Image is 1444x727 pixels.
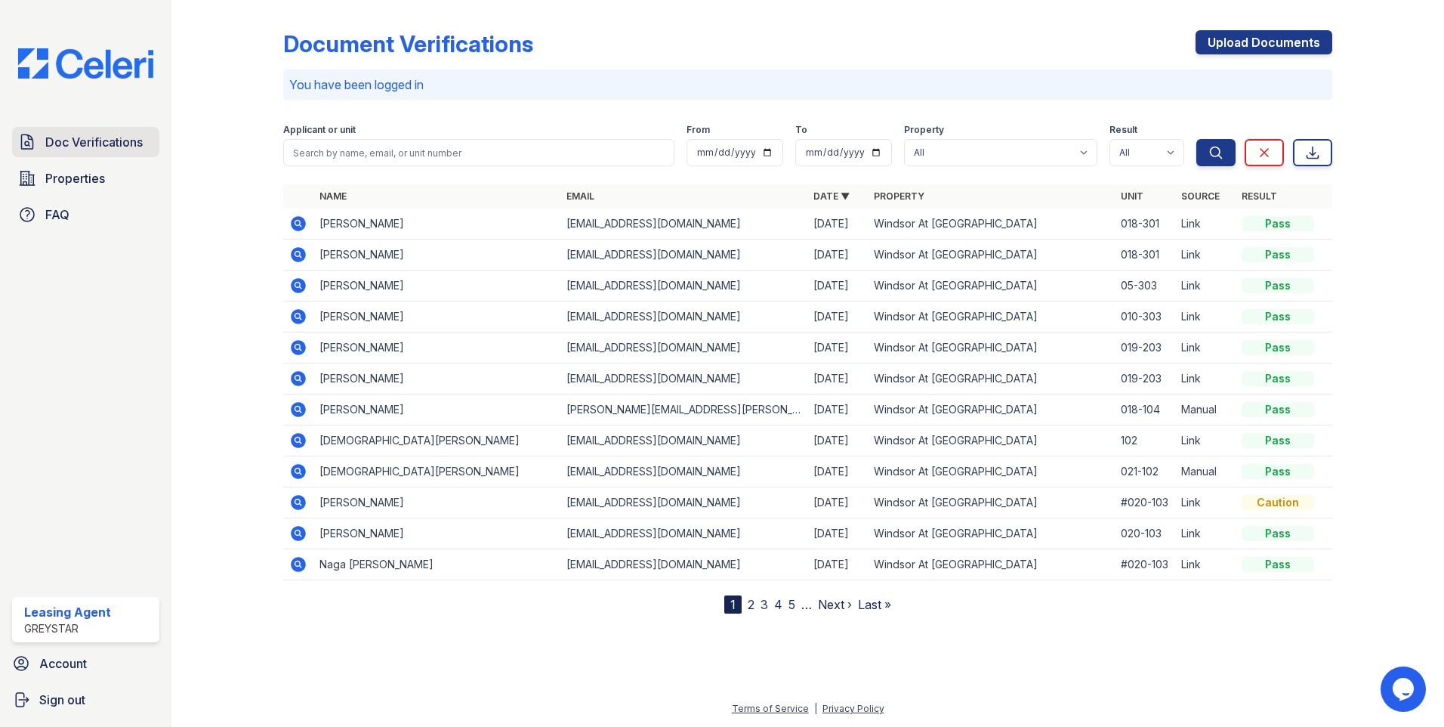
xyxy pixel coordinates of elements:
td: [DEMOGRAPHIC_DATA][PERSON_NAME] [313,456,560,487]
td: 102 [1115,425,1175,456]
span: Sign out [39,691,85,709]
div: Pass [1242,526,1314,541]
a: Account [6,648,165,679]
td: [DATE] [807,487,868,518]
div: | [814,703,817,714]
td: [EMAIL_ADDRESS][DOMAIN_NAME] [560,487,807,518]
a: Source [1181,190,1220,202]
td: Windsor At [GEOGRAPHIC_DATA] [868,487,1115,518]
td: [DATE] [807,549,868,580]
td: [EMAIL_ADDRESS][DOMAIN_NAME] [560,425,807,456]
a: Email [566,190,594,202]
td: 018-301 [1115,240,1175,271]
td: Windsor At [GEOGRAPHIC_DATA] [868,456,1115,487]
td: #020-103 [1115,549,1175,580]
a: Terms of Service [732,703,809,714]
td: [EMAIL_ADDRESS][DOMAIN_NAME] [560,363,807,394]
td: Windsor At [GEOGRAPHIC_DATA] [868,302,1115,333]
div: Pass [1242,557,1314,572]
span: Properties [45,169,105,187]
label: Applicant or unit [283,124,356,136]
td: Manual [1175,456,1236,487]
div: Pass [1242,216,1314,231]
td: [PERSON_NAME] [313,394,560,425]
td: [DEMOGRAPHIC_DATA][PERSON_NAME] [313,425,560,456]
td: [PERSON_NAME][EMAIL_ADDRESS][PERSON_NAME][DOMAIN_NAME] [560,394,807,425]
td: [DATE] [807,240,868,271]
a: 5 [788,597,795,612]
label: Property [904,124,944,136]
td: Windsor At [GEOGRAPHIC_DATA] [868,271,1115,302]
td: Link [1175,209,1236,240]
td: [EMAIL_ADDRESS][DOMAIN_NAME] [560,209,807,240]
td: 020-103 [1115,518,1175,549]
div: Pass [1242,402,1314,417]
td: Link [1175,549,1236,580]
td: [DATE] [807,394,868,425]
a: Name [319,190,347,202]
td: 021-102 [1115,456,1175,487]
td: Windsor At [GEOGRAPHIC_DATA] [868,333,1115,363]
td: Link [1175,363,1236,394]
td: Link [1175,487,1236,518]
td: Link [1175,240,1236,271]
td: [PERSON_NAME] [313,333,560,363]
td: [PERSON_NAME] [313,302,560,333]
td: 018-301 [1115,209,1175,240]
input: Search by name, email, or unit number [283,139,674,166]
td: [DATE] [807,456,868,487]
span: FAQ [45,206,69,224]
span: Account [39,654,87,673]
div: Pass [1242,433,1314,448]
td: [DATE] [807,425,868,456]
td: Windsor At [GEOGRAPHIC_DATA] [868,363,1115,394]
td: [PERSON_NAME] [313,209,560,240]
td: [EMAIL_ADDRESS][DOMAIN_NAME] [560,456,807,487]
td: [EMAIL_ADDRESS][DOMAIN_NAME] [560,302,807,333]
div: Pass [1242,309,1314,324]
div: Document Verifications [283,30,533,57]
td: [EMAIL_ADDRESS][DOMAIN_NAME] [560,271,807,302]
td: Link [1175,271,1236,302]
td: 05-303 [1115,271,1175,302]
a: Result [1242,190,1277,202]
td: [DATE] [807,363,868,394]
td: [DATE] [807,209,868,240]
td: [PERSON_NAME] [313,518,560,549]
td: Windsor At [GEOGRAPHIC_DATA] [868,518,1115,549]
label: From [687,124,710,136]
div: Caution [1242,495,1314,510]
td: [EMAIL_ADDRESS][DOMAIN_NAME] [560,240,807,271]
a: Property [874,190,924,202]
td: [EMAIL_ADDRESS][DOMAIN_NAME] [560,333,807,363]
td: [DATE] [807,518,868,549]
td: Windsor At [GEOGRAPHIC_DATA] [868,240,1115,271]
td: [DATE] [807,333,868,363]
div: Pass [1242,371,1314,386]
div: Leasing Agent [24,603,111,621]
a: Next › [818,597,852,612]
a: Privacy Policy [822,703,884,714]
td: [DATE] [807,271,868,302]
td: [PERSON_NAME] [313,363,560,394]
td: [DATE] [807,302,868,333]
td: Windsor At [GEOGRAPHIC_DATA] [868,549,1115,580]
td: [PERSON_NAME] [313,240,560,271]
a: 3 [761,597,768,612]
td: [PERSON_NAME] [313,487,560,518]
a: Unit [1121,190,1143,202]
a: Upload Documents [1196,30,1332,54]
td: 019-203 [1115,363,1175,394]
a: Last » [858,597,891,612]
td: Link [1175,425,1236,456]
div: 1 [724,596,742,614]
img: CE_Logo_Blue-a8612792a0a2168367f1c8372b55b34899dd931a85d93a1a3d3e32e68fde9ad4.png [6,48,165,79]
label: Result [1109,124,1137,136]
td: [PERSON_NAME] [313,271,560,302]
td: 018-104 [1115,394,1175,425]
label: To [795,124,807,136]
div: Pass [1242,247,1314,262]
a: Sign out [6,685,165,715]
div: Pass [1242,340,1314,355]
